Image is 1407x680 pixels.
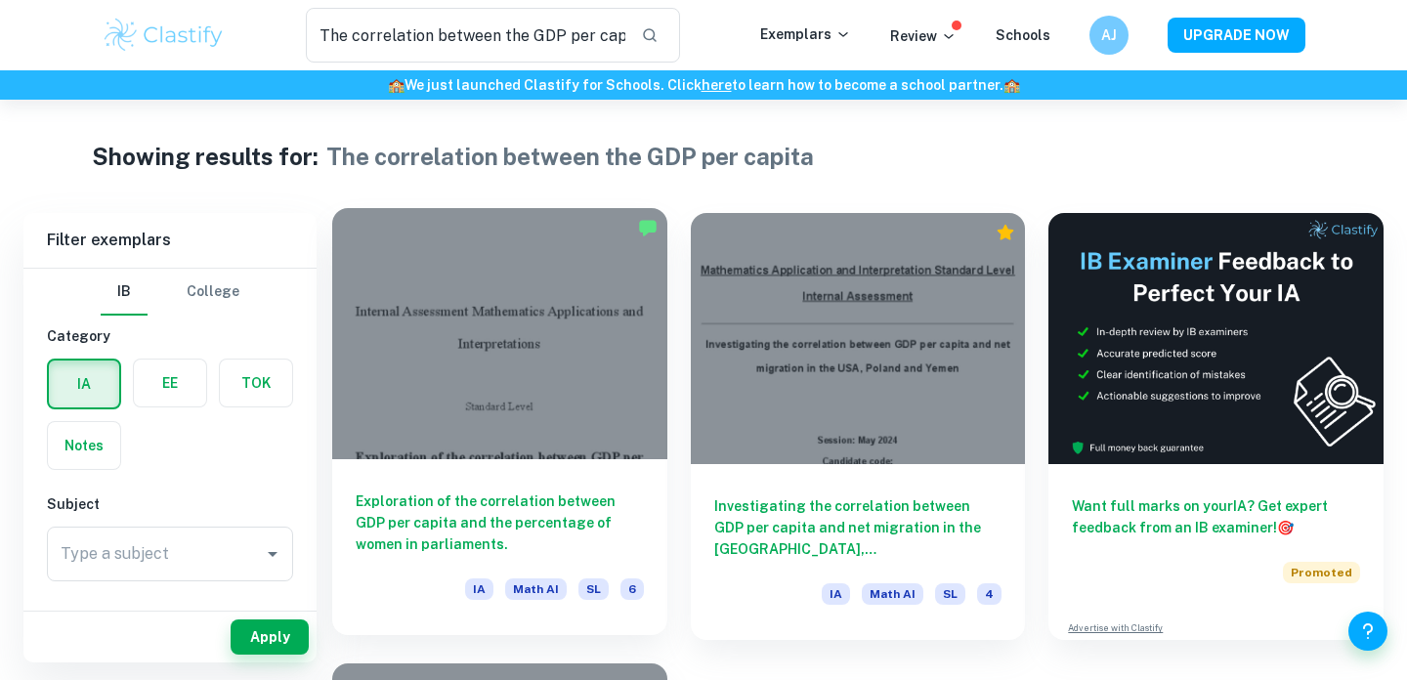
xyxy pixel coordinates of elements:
[996,223,1015,242] div: Premium
[49,361,119,407] button: IA
[702,77,732,93] a: here
[977,583,1002,605] span: 4
[578,578,609,600] span: SL
[691,213,1026,640] a: Investigating the correlation between GDP per capita and net migration in the [GEOGRAPHIC_DATA], ...
[1089,16,1129,55] button: AJ
[306,8,625,63] input: Search for any exemplars...
[1048,213,1384,464] img: Thumbnail
[620,578,644,600] span: 6
[935,583,965,605] span: SL
[862,583,923,605] span: Math AI
[356,490,644,555] h6: Exploration of the correlation between GDP per capita and the percentage of women in parliaments.
[1348,612,1387,651] button: Help and Feedback
[101,269,148,316] button: IB
[1098,24,1121,46] h6: AJ
[47,493,293,515] h6: Subject
[102,16,226,55] img: Clastify logo
[47,325,293,347] h6: Category
[760,23,851,45] p: Exemplars
[259,540,286,568] button: Open
[187,269,239,316] button: College
[996,27,1050,43] a: Schools
[1277,520,1294,535] span: 🎯
[231,619,309,655] button: Apply
[101,269,239,316] div: Filter type choice
[1048,213,1384,640] a: Want full marks on yourIA? Get expert feedback from an IB examiner!PromotedAdvertise with Clastify
[23,213,317,268] h6: Filter exemplars
[890,25,957,47] p: Review
[1168,18,1305,53] button: UPGRADE NOW
[714,495,1002,560] h6: Investigating the correlation between GDP per capita and net migration in the [GEOGRAPHIC_DATA], ...
[48,422,120,469] button: Notes
[326,139,814,174] h1: The correlation between the GDP per capita
[1003,77,1020,93] span: 🏫
[388,77,405,93] span: 🏫
[822,583,850,605] span: IA
[1068,621,1163,635] a: Advertise with Clastify
[4,74,1403,96] h6: We just launched Clastify for Schools. Click to learn how to become a school partner.
[465,578,493,600] span: IA
[638,218,658,237] img: Marked
[332,213,667,640] a: Exploration of the correlation between GDP per capita and the percentage of women in parliaments....
[1283,562,1360,583] span: Promoted
[220,360,292,406] button: TOK
[134,360,206,406] button: EE
[92,139,319,174] h1: Showing results for:
[505,578,567,600] span: Math AI
[1072,495,1360,538] h6: Want full marks on your IA ? Get expert feedback from an IB examiner!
